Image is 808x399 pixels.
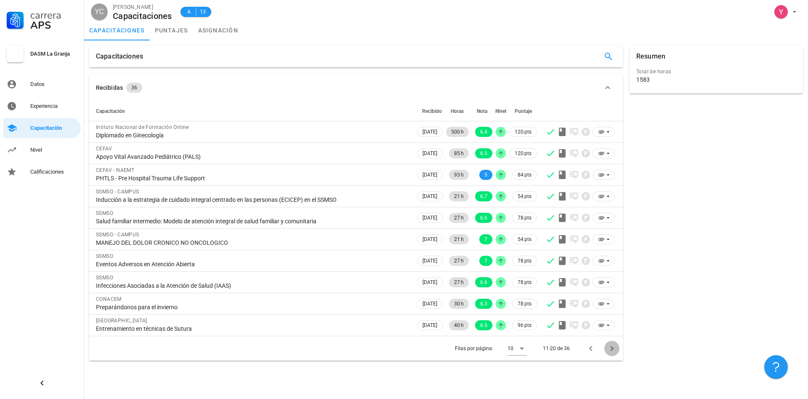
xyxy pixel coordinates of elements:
div: Datos [30,81,77,88]
div: Entrenamiento en técnicas de Sutura [96,325,409,332]
th: Puntaje [508,101,539,121]
span: SSMSO - CAMPUS [96,232,139,238]
span: CONACEM [96,296,122,302]
div: Capacitaciones [113,11,172,21]
div: Calificaciones [30,169,77,175]
span: 27 h [454,256,464,266]
span: 78 pts [518,278,532,287]
span: 54 pts [518,235,532,244]
span: 500 h [451,127,464,137]
span: 120 pts [515,149,532,158]
span: 6.5 [480,148,487,158]
span: 93 h [454,170,464,180]
div: Salud familiar intermedio: Modelo de atención integral de salud familiar y comunitaria [96,217,409,225]
a: Experiencia [3,96,81,116]
span: CEFAV - NAEMT [96,167,134,173]
span: 6.6 [480,277,487,287]
a: Datos [3,74,81,94]
a: Nivel [3,140,81,160]
div: Preparándonos para el invierno [96,303,409,311]
span: 78 pts [518,257,532,265]
span: 7 [484,234,487,244]
span: 54 pts [518,192,532,201]
span: 85 h [454,148,464,158]
span: SSMSO [96,275,113,281]
div: avatar [91,3,108,20]
span: 30 h [454,299,464,309]
div: Capacitaciones [96,46,143,67]
span: SSMSO [96,253,113,259]
div: 1583 [636,76,650,83]
th: Capacitación [89,101,415,121]
th: Recibido [415,101,444,121]
span: 84 pts [518,171,532,179]
div: [PERSON_NAME] [113,3,172,11]
span: Puntaje [515,108,532,114]
a: asignación [193,20,244,40]
div: Carrera [30,10,77,20]
div: Filas por página: [455,336,527,361]
span: [DATE] [423,149,437,158]
span: 7 [484,256,487,266]
span: Nota [477,108,487,114]
span: [DATE] [423,321,437,330]
span: [DATE] [423,192,437,201]
div: Experiencia [30,103,77,110]
div: Inducción a la estrategia de cuidado integral centrado en las personas (ECICEP) en el SSMSO [96,196,409,204]
div: Recibidas [96,83,123,92]
span: CEFAV [96,146,112,152]
span: 6.4 [480,127,487,137]
span: 78 pts [518,300,532,308]
div: Nivel [30,147,77,153]
span: [DATE] [423,256,437,265]
button: Página siguiente [604,341,619,356]
span: 40 h [454,320,464,330]
span: [DATE] [423,278,437,287]
div: Capacitación [30,125,77,131]
span: 96 pts [518,321,532,329]
a: Calificaciones [3,162,81,182]
span: Capacitación [96,108,125,114]
div: APS [30,20,77,30]
a: Capacitación [3,118,81,138]
div: 10Filas por página: [508,342,527,355]
span: 13 [199,8,206,16]
span: 6.7 [480,191,487,201]
span: YC [95,3,104,20]
div: Apoyo Vital Avanzado Pediátrico (PALS) [96,153,409,161]
a: puntajes [150,20,193,40]
span: A [186,8,192,16]
div: Resumen [636,46,665,67]
button: Página anterior [583,341,598,356]
span: 6.5 [480,320,487,330]
a: capacitaciones [84,20,150,40]
span: [DATE] [423,170,437,179]
div: PHTLS - Pre Hospital Trauma Life Support [96,174,409,182]
span: Nivel [495,108,506,114]
div: Total de horas [636,67,796,76]
span: [DATE] [423,235,437,244]
th: Horas [444,101,470,121]
span: SSMSO - CAMPUS [96,189,139,195]
button: Recibidas 36 [89,74,623,101]
span: [DATE] [423,299,437,308]
th: Nivel [494,101,508,121]
th: Nota [470,101,494,121]
span: 120 pts [515,128,532,136]
span: 27 h [454,277,464,287]
span: 78 pts [518,214,532,222]
span: [GEOGRAPHIC_DATA] [96,318,147,324]
div: DASM La Granja [30,51,77,57]
div: avatar [774,5,788,19]
span: 6.3 [480,299,487,309]
span: 21 h [454,191,464,201]
span: [DATE] [423,213,437,222]
span: 21 h [454,234,464,244]
span: 5 [484,170,487,180]
span: 6.6 [480,213,487,223]
span: 36 [131,83,137,93]
div: 11-20 de 36 [543,345,570,352]
span: [DATE] [423,127,437,137]
div: MANEJO DEL DOLOR CRONICO NO ONCOLOGICO [96,239,409,246]
span: Intituto Nacional de Formación Online [96,124,189,130]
